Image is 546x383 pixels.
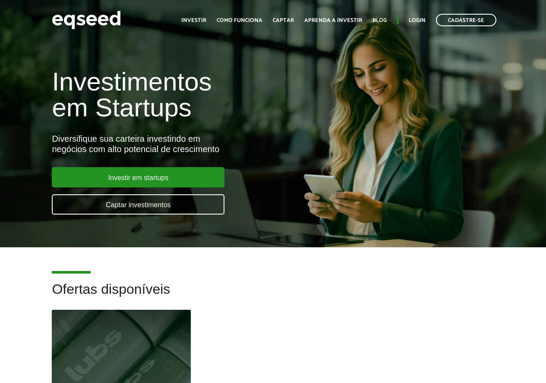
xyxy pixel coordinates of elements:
a: Como funciona [217,18,262,23]
a: Investir [181,18,206,23]
a: Captar investimentos [52,194,224,215]
a: Login [409,18,426,23]
a: Aprenda a investir [304,18,362,23]
a: Investir em startups [52,167,224,187]
img: EqSeed [52,9,121,31]
a: Blog [372,18,387,23]
h2: Ofertas disponíveis [52,282,494,310]
a: Cadastre-se [436,14,496,26]
div: Diversifique sua carteira investindo em negócios com alto potencial de crescimento [52,134,312,154]
a: Captar [273,18,294,23]
h1: Investimentos em Startups [52,69,312,121]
